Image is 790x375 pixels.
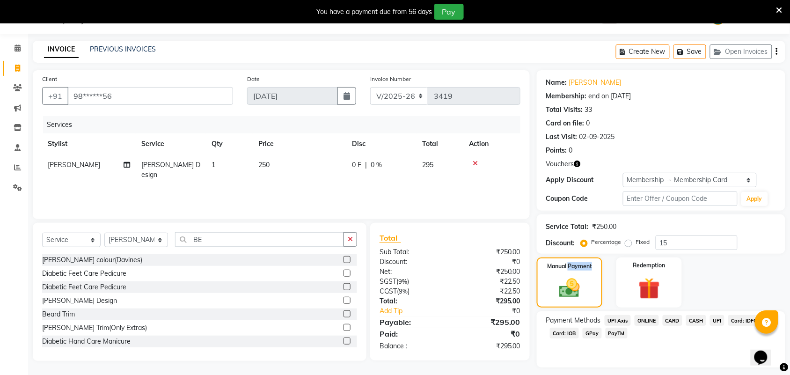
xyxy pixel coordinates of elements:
div: 02-09-2025 [579,132,615,142]
div: Diabetic Hand Care Manicure [42,337,131,346]
div: 33 [585,105,592,115]
div: Card on file: [546,118,585,128]
div: Membership: [546,91,587,101]
th: Price [253,133,346,154]
a: [PERSON_NAME] [569,78,622,88]
span: | [365,160,367,170]
div: Apply Discount [546,175,623,185]
span: PayTM [606,328,628,338]
label: Invoice Number [370,75,411,83]
span: SGST [380,277,396,286]
button: Open Invoices [710,44,772,59]
input: Enter Offer / Coupon Code [623,191,738,206]
a: PREVIOUS INVOICES [90,45,156,53]
div: ₹0 [450,257,527,267]
div: ( ) [373,287,450,296]
label: Percentage [592,238,622,246]
div: Points: [546,146,567,155]
div: Last Visit: [546,132,578,142]
div: ₹0 [463,306,527,316]
iframe: chat widget [751,338,781,366]
div: Coupon Code [546,194,623,204]
div: [PERSON_NAME] Design [42,296,117,306]
span: Card: IDFC [728,315,760,326]
div: ₹22.50 [450,287,527,296]
div: ( ) [373,277,450,287]
button: Apply [741,192,768,206]
div: ₹250.00 [450,247,527,257]
span: CASH [686,315,706,326]
div: ₹0 [450,328,527,339]
span: Vouchers [546,159,574,169]
span: Card: IOB [550,328,579,338]
img: _cash.svg [553,276,586,300]
img: _gift.svg [632,275,667,302]
div: Name: [546,78,567,88]
div: [PERSON_NAME] Trim(Only Extras) [42,323,147,333]
div: Service Total: [546,222,589,232]
label: Fixed [636,238,650,246]
a: Add Tip [373,306,463,316]
div: Services [43,116,527,133]
div: Beard Trim [42,309,75,319]
div: Discount: [373,257,450,267]
div: Sub Total: [373,247,450,257]
div: ₹295.00 [450,341,527,351]
div: Total: [373,296,450,306]
div: ₹250.00 [450,267,527,277]
label: Redemption [633,261,666,270]
span: Total [380,233,401,243]
button: Pay [434,4,464,20]
div: Net: [373,267,450,277]
input: Search by Name/Mobile/Email/Code [67,87,233,105]
div: Paid: [373,328,450,339]
label: Date [247,75,260,83]
button: Create New [616,44,670,59]
span: UPI Axis [605,315,631,326]
th: Action [463,133,520,154]
span: [PERSON_NAME] [48,161,100,169]
div: Discount: [546,238,575,248]
span: UPI [710,315,724,326]
div: ₹295.00 [450,316,527,328]
span: CARD [663,315,683,326]
span: 295 [422,161,433,169]
div: Payable: [373,316,450,328]
span: 9% [398,278,407,285]
label: Manual Payment [547,262,592,271]
span: CGST [380,287,397,295]
div: [PERSON_NAME] colour(Davines) [42,255,142,265]
span: 0 % [371,160,382,170]
div: Total Visits: [546,105,583,115]
div: end on [DATE] [589,91,631,101]
label: Client [42,75,57,83]
div: Diabetic Feet Care Pedicure [42,282,126,292]
th: Qty [206,133,253,154]
span: 0 F [352,160,361,170]
div: ₹250.00 [592,222,617,232]
a: INVOICE [44,41,79,58]
span: 9% [399,287,408,295]
th: Disc [346,133,417,154]
button: +91 [42,87,68,105]
div: ₹22.50 [450,277,527,287]
input: Search or Scan [175,232,344,247]
th: Stylist [42,133,136,154]
div: 0 [586,118,590,128]
span: 250 [258,161,270,169]
span: GPay [583,328,602,338]
div: Diabetic Feet Care Pedicure [42,269,126,279]
span: ONLINE [635,315,659,326]
th: Total [417,133,463,154]
span: Payment Methods [546,316,601,325]
th: Service [136,133,206,154]
div: Balance : [373,341,450,351]
div: ₹295.00 [450,296,527,306]
button: Save [673,44,706,59]
div: You have a payment due from 56 days [317,7,432,17]
div: 0 [569,146,573,155]
span: [PERSON_NAME] Design [141,161,200,179]
span: 1 [212,161,215,169]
